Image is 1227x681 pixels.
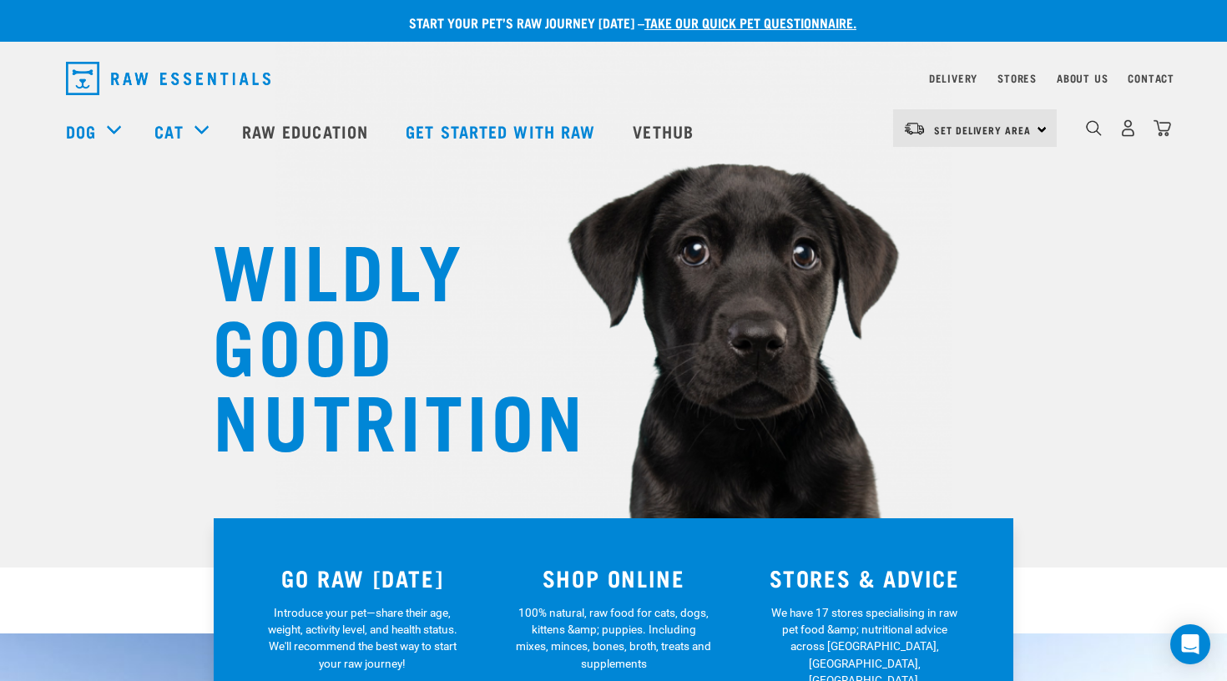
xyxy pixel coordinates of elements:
[213,230,547,455] h1: WILDLY GOOD NUTRITION
[644,18,856,26] a: take our quick pet questionnaire.
[1119,119,1137,137] img: user.png
[66,119,96,144] a: Dog
[265,604,461,673] p: Introduce your pet—share their age, weight, activity level, and health status. We'll recommend th...
[498,565,730,591] h3: SHOP ONLINE
[934,127,1031,133] span: Set Delivery Area
[1128,75,1174,81] a: Contact
[997,75,1037,81] a: Stores
[903,121,926,136] img: van-moving.png
[929,75,977,81] a: Delivery
[516,604,712,673] p: 100% natural, raw food for cats, dogs, kittens &amp; puppies. Including mixes, minces, bones, bro...
[1170,624,1210,664] div: Open Intercom Messenger
[53,55,1174,102] nav: dropdown navigation
[66,62,270,95] img: Raw Essentials Logo
[1057,75,1108,81] a: About Us
[154,119,183,144] a: Cat
[225,98,389,164] a: Raw Education
[616,98,714,164] a: Vethub
[749,565,980,591] h3: STORES & ADVICE
[247,565,478,591] h3: GO RAW [DATE]
[1154,119,1171,137] img: home-icon@2x.png
[389,98,616,164] a: Get started with Raw
[1086,120,1102,136] img: home-icon-1@2x.png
